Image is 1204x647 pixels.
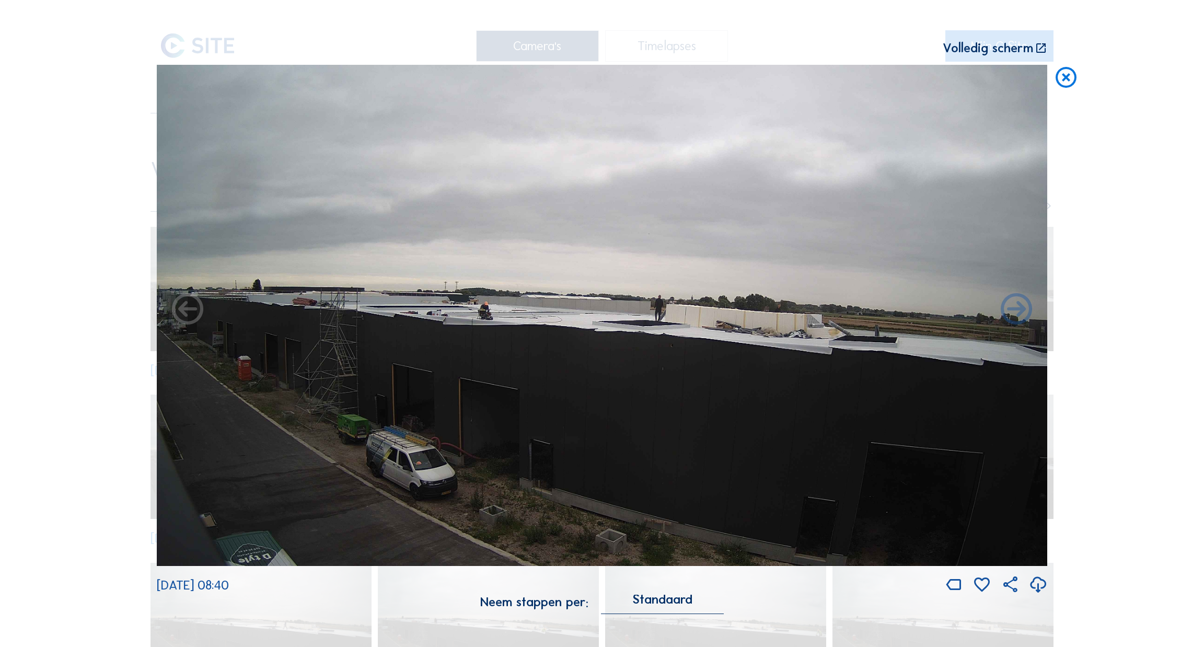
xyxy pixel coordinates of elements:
[632,595,692,604] div: Standaard
[157,65,1047,566] img: Image
[169,291,206,329] i: Forward
[157,577,229,593] span: [DATE] 08:40
[943,42,1033,55] div: Volledig scherm
[480,596,588,608] div: Neem stappen per:
[998,291,1035,329] i: Back
[601,595,724,613] div: Standaard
